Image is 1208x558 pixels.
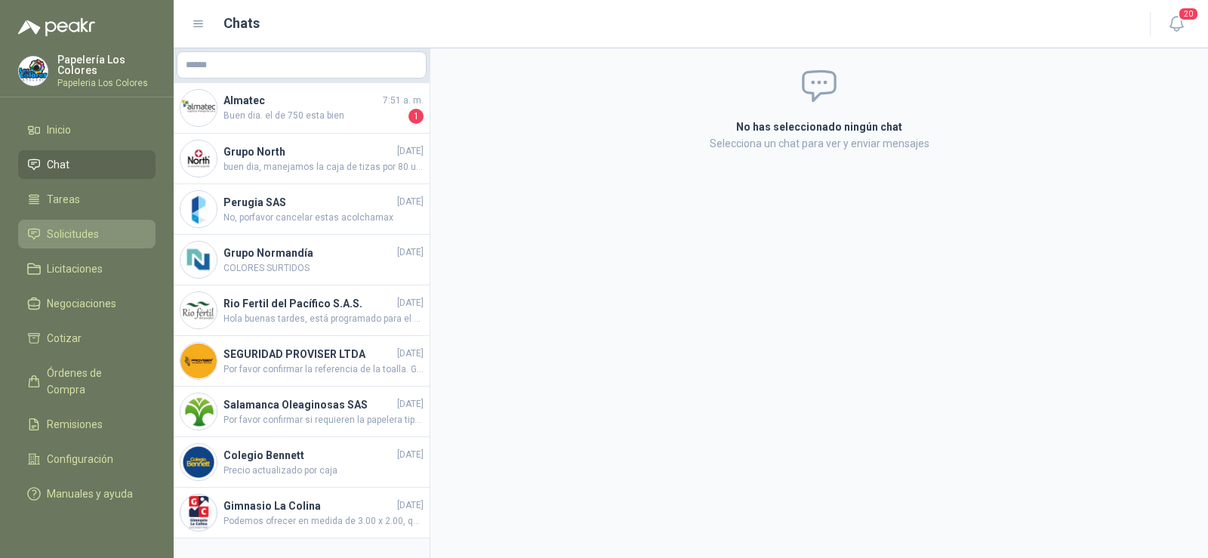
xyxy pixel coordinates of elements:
[180,393,217,430] img: Company Logo
[223,362,424,377] span: Por favor confirmar la referencia de la toalla. Gracias
[57,54,156,76] p: Papelería Los Colores
[223,396,394,413] h4: Salamanca Oleaginosas SAS
[174,336,430,387] a: Company LogoSEGURIDAD PROVISER LTDA[DATE]Por favor confirmar la referencia de la toalla. Gracias
[18,150,156,179] a: Chat
[174,235,430,285] a: Company LogoGrupo Normandía[DATE]COLORES SURTIDOS
[223,194,394,211] h4: Perugia SAS
[180,444,217,480] img: Company Logo
[18,324,156,353] a: Cotizar
[180,292,217,328] img: Company Logo
[47,486,133,502] span: Manuales y ayuda
[47,191,80,208] span: Tareas
[19,57,48,85] img: Company Logo
[397,397,424,412] span: [DATE]
[223,498,394,514] h4: Gimnasio La Colina
[18,445,156,473] a: Configuración
[223,109,405,124] span: Buen dia. el de 750 esta bien
[47,330,82,347] span: Cotizar
[556,119,1083,135] h2: No has seleccionado ningún chat
[397,245,424,260] span: [DATE]
[47,156,69,173] span: Chat
[223,464,424,478] span: Precio actualizado por caja
[223,413,424,427] span: Por favor confirmar si requieren la papelera tipo bandeja para escritorio o la papelera de piso. ...
[556,135,1083,152] p: Selecciona un chat para ver y enviar mensajes
[223,447,394,464] h4: Colegio Bennett
[180,191,217,227] img: Company Logo
[223,92,380,109] h4: Almatec
[174,488,430,538] a: Company LogoGimnasio La Colina[DATE]Podemos ofrecer en medida de 3.00 x 2.00, quedamos atentos pa...
[18,18,95,36] img: Logo peakr
[18,479,156,508] a: Manuales y ayuda
[18,220,156,248] a: Solicitudes
[1163,11,1190,38] button: 20
[18,289,156,318] a: Negociaciones
[47,295,116,312] span: Negociaciones
[180,242,217,278] img: Company Logo
[223,211,424,225] span: No, porfavor cancelar estas acolchamax
[174,437,430,488] a: Company LogoColegio Bennett[DATE]Precio actualizado por caja
[174,387,430,437] a: Company LogoSalamanca Oleaginosas SAS[DATE]Por favor confirmar si requieren la papelera tipo band...
[47,416,103,433] span: Remisiones
[180,495,217,531] img: Company Logo
[397,195,424,209] span: [DATE]
[47,365,141,398] span: Órdenes de Compra
[383,94,424,108] span: 7:51 a. m.
[1178,7,1199,21] span: 20
[223,245,394,261] h4: Grupo Normandía
[223,295,394,312] h4: Rio Fertil del Pacífico S.A.S.
[223,160,424,174] span: buen dia, manejamos la caja de tizas por 80 unds
[174,134,430,184] a: Company LogoGrupo North[DATE]buen dia, manejamos la caja de tizas por 80 unds
[397,347,424,361] span: [DATE]
[223,143,394,160] h4: Grupo North
[47,122,71,138] span: Inicio
[223,514,424,529] span: Podemos ofrecer en medida de 3.00 x 2.00, quedamos atentos para cargar precio
[57,79,156,88] p: Papeleria Los Colores
[397,498,424,513] span: [DATE]
[18,410,156,439] a: Remisiones
[47,451,113,467] span: Configuración
[18,116,156,144] a: Inicio
[397,448,424,462] span: [DATE]
[408,109,424,124] span: 1
[47,261,103,277] span: Licitaciones
[18,254,156,283] a: Licitaciones
[397,296,424,310] span: [DATE]
[223,346,394,362] h4: SEGURIDAD PROVISER LTDA
[223,312,424,326] span: Hola buenas tardes, está programado para el día de mañana viernes en la mañana
[174,285,430,336] a: Company LogoRio Fertil del Pacífico S.A.S.[DATE]Hola buenas tardes, está programado para el día d...
[174,83,430,134] a: Company LogoAlmatec7:51 a. m.Buen dia. el de 750 esta bien1
[180,343,217,379] img: Company Logo
[18,185,156,214] a: Tareas
[180,90,217,126] img: Company Logo
[223,261,424,276] span: COLORES SURTIDOS
[223,13,260,34] h1: Chats
[180,140,217,177] img: Company Logo
[397,144,424,159] span: [DATE]
[174,184,430,235] a: Company LogoPerugia SAS[DATE]No, porfavor cancelar estas acolchamax
[18,359,156,404] a: Órdenes de Compra
[47,226,99,242] span: Solicitudes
